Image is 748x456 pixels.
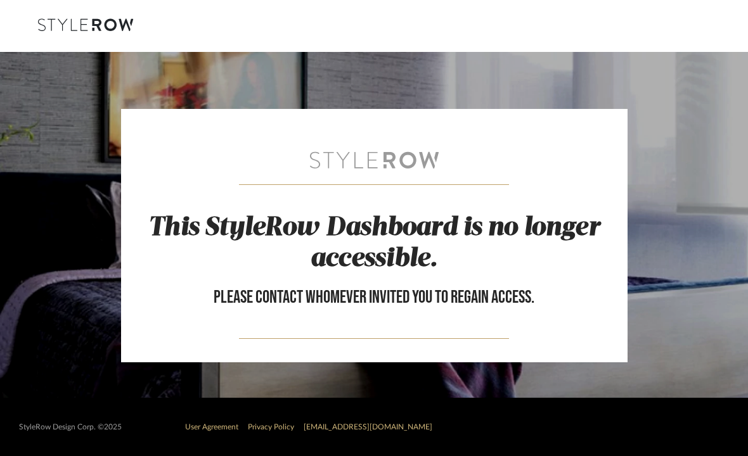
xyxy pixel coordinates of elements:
a: User Agreement [185,423,238,431]
h3: Please contact whomever invited you to regain access. [121,284,628,312]
a: [EMAIL_ADDRESS][DOMAIN_NAME] [304,423,432,431]
div: StyleRow Design Corp. ©2025 [19,422,122,432]
a: Privacy Policy [248,423,294,431]
h1: This StyleRow Dashboard is no longer accessible. [121,213,628,275]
